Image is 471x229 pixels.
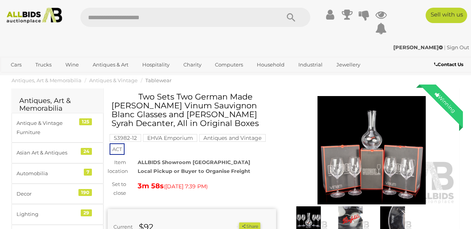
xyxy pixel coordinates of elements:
a: Sports [34,71,60,84]
a: Antiques & Art [88,58,133,71]
div: Set to close [102,180,132,198]
img: Two Sets Two German Made Riedel Crystal Vinum Sauvignon Blanc Glasses and Riedel Syrah Decanter, ... [288,96,456,204]
a: Office [6,71,30,84]
a: Hospitality [137,58,175,71]
h2: Antiques, Art & Memorabilia [19,97,96,113]
a: Lighting 29 [12,204,103,224]
a: Antiques, Art & Memorabilia [12,77,82,83]
span: ACT [110,143,125,155]
div: 125 [79,118,92,125]
strong: 3m 58s [138,182,164,190]
a: Charity [178,58,206,71]
a: Trucks [30,58,57,71]
a: Antiques & Vintage [89,77,138,83]
a: EHVA Emporium [143,135,197,141]
a: [PERSON_NAME] [393,44,444,50]
a: Cars [6,58,27,71]
a: Jewellery [331,58,365,71]
div: 190 [78,189,92,196]
span: ( ) [164,183,208,189]
div: Automobilia [17,169,80,178]
a: Asian Art & Antiques 24 [12,143,103,163]
strong: [PERSON_NAME] [393,44,443,50]
b: Contact Us [434,61,463,67]
a: Contact Us [434,60,465,69]
mark: 53982-12 [110,134,141,142]
a: Household [252,58,290,71]
button: Search [272,8,310,27]
div: Lighting [17,210,80,219]
a: Computers [210,58,248,71]
mark: Antiques and Vintage [199,134,266,142]
a: Sign Out [447,44,469,50]
div: Asian Art & Antiques [17,148,80,157]
mark: EHVA Emporium [143,134,197,142]
a: Decor 190 [12,184,103,204]
span: | [444,44,446,50]
strong: ALLBIDS Showroom [GEOGRAPHIC_DATA] [138,159,250,165]
div: 29 [81,209,92,216]
div: Antique & Vintage Furniture [17,119,80,137]
a: Antiques and Vintage [199,135,266,141]
a: Industrial [293,58,328,71]
div: Winning [428,85,463,120]
a: Antique & Vintage Furniture 125 [12,113,103,143]
a: 53982-12 [110,135,141,141]
div: Item location [102,158,132,176]
strong: Local Pickup or Buyer to Organise Freight [138,168,250,174]
div: 24 [81,148,92,155]
a: Tablewear [145,77,171,83]
h1: Two Sets Two German Made [PERSON_NAME] Vinum Sauvignon Blanc Glasses and [PERSON_NAME] Syrah Deca... [112,92,274,128]
img: Allbids.com.au [3,8,65,23]
div: Decor [17,189,80,198]
a: Sell with us [426,8,467,23]
a: Automobilia 7 [12,163,103,184]
span: [DATE] 7:39 PM [165,183,206,190]
div: 7 [84,169,92,176]
a: [GEOGRAPHIC_DATA] [64,71,128,84]
a: Wine [60,58,84,71]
